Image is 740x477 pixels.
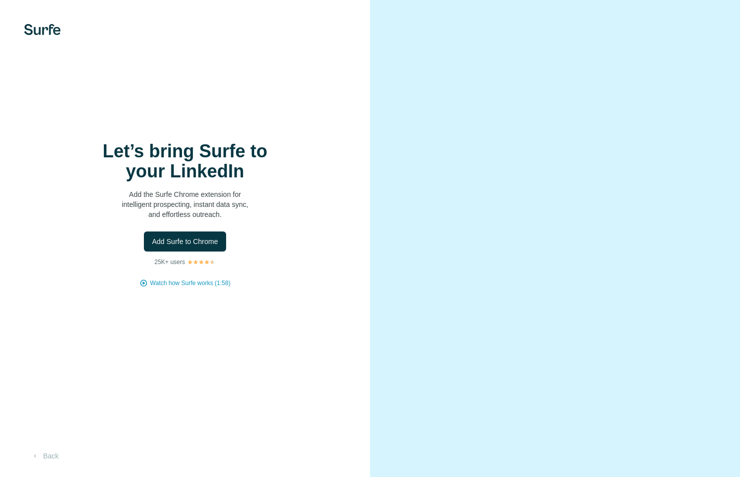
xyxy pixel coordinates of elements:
img: Rating Stars [187,259,216,265]
h1: Let’s bring Surfe to your LinkedIn [85,141,285,181]
button: Add Surfe to Chrome [144,231,226,252]
button: Back [24,447,66,465]
p: Add the Surfe Chrome extension for intelligent prospecting, instant data sync, and effortless out... [85,189,285,219]
img: Surfe's logo [24,24,61,35]
p: 25K+ users [154,258,185,267]
span: Add Surfe to Chrome [152,236,218,247]
button: Watch how Surfe works (1:58) [150,279,230,288]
